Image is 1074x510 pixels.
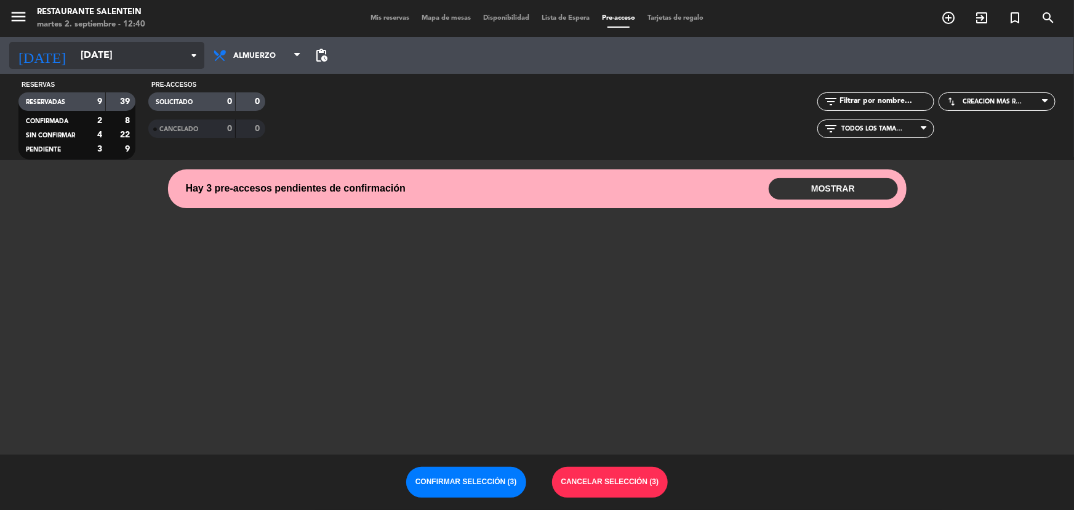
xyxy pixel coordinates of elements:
[552,467,668,498] div: Cancelar selección (3)
[26,99,65,105] span: RESERVADAS
[186,180,406,196] span: Hay 3 pre-accesos pendientes de confirmación
[941,10,956,25] i: add_circle_outline
[9,7,28,26] i: menu
[406,467,526,498] div: Confirmar selección (3)
[97,131,102,139] strong: 4
[1041,10,1056,25] i: search
[97,145,102,153] strong: 3
[126,116,133,125] strong: 8
[97,97,102,106] strong: 9
[596,15,641,22] span: Pre-acceso
[227,97,232,106] strong: 0
[641,15,710,22] span: Tarjetas de regalo
[151,80,196,90] label: Pre-accesos
[255,124,263,133] strong: 0
[415,15,477,22] span: Mapa de mesas
[26,132,75,139] span: SIN CONFIRMAR
[1008,10,1022,25] i: turned_in_not
[126,145,133,153] strong: 9
[37,6,145,18] div: Restaurante Salentein
[233,44,292,68] span: Almuerzo
[156,99,193,105] span: Solicitado
[9,7,28,30] button: menu
[963,98,1024,105] span: Creación más reciente
[535,15,596,22] span: Lista de Espera
[26,118,68,124] span: CONFIRMADA
[227,124,232,133] strong: 0
[477,15,535,22] span: Disponibilidad
[314,48,329,63] span: pending_actions
[37,18,145,31] div: martes 2. septiembre - 12:40
[121,97,133,106] strong: 39
[22,80,55,90] label: Reservas
[148,92,265,111] filter-checkbox: EARLY_ACCESS_REQUESTED
[824,94,838,109] i: filter_list
[769,178,898,200] button: MOSTRAR
[97,116,102,125] strong: 2
[838,95,934,108] input: Filtrar por nombre...
[364,15,415,22] span: Mis reservas
[186,48,201,63] i: arrow_drop_down
[974,10,989,25] i: exit_to_app
[159,126,198,132] span: Cancelado
[9,42,74,69] i: [DATE]
[255,97,263,106] strong: 0
[121,131,133,139] strong: 22
[841,125,903,132] span: Todos los tamaños
[26,147,61,153] span: Pendiente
